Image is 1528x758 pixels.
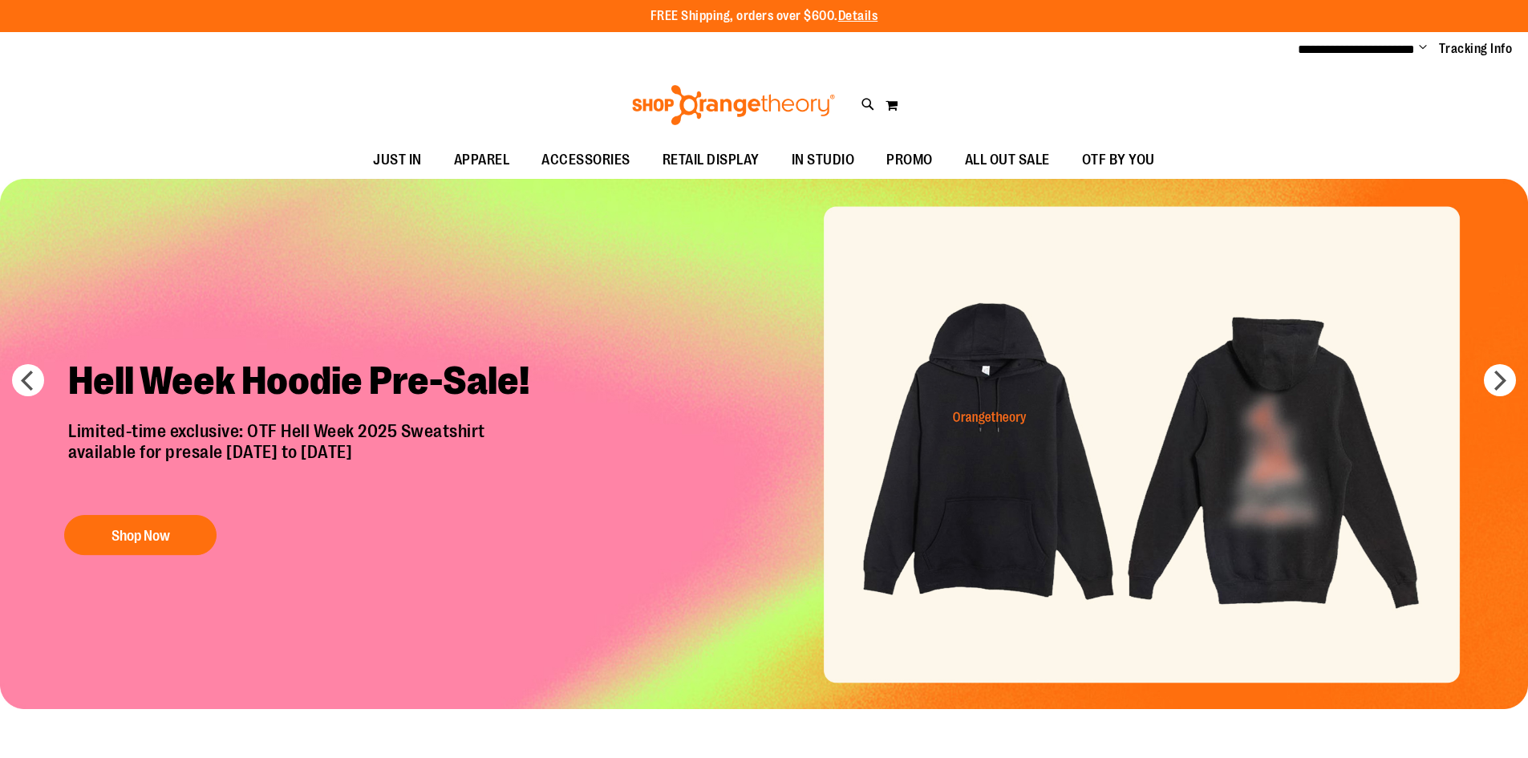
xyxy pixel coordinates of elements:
span: JUST IN [373,142,422,178]
span: OTF BY YOU [1082,142,1155,178]
a: Details [838,9,878,23]
p: FREE Shipping, orders over $600. [651,7,878,26]
button: Shop Now [64,515,217,555]
span: ACCESSORIES [541,142,630,178]
p: Limited-time exclusive: OTF Hell Week 2025 Sweatshirt available for presale [DATE] to [DATE] [56,421,557,500]
h2: Hell Week Hoodie Pre-Sale! [56,345,557,421]
button: next [1484,364,1516,396]
button: prev [12,364,44,396]
a: Hell Week Hoodie Pre-Sale! Limited-time exclusive: OTF Hell Week 2025 Sweatshirtavailable for pre... [56,345,557,564]
a: Tracking Info [1439,40,1513,58]
img: Shop Orangetheory [630,85,837,125]
span: APPAREL [454,142,510,178]
span: RETAIL DISPLAY [663,142,760,178]
span: PROMO [886,142,933,178]
span: ALL OUT SALE [965,142,1050,178]
span: IN STUDIO [792,142,855,178]
button: Account menu [1419,41,1427,57]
